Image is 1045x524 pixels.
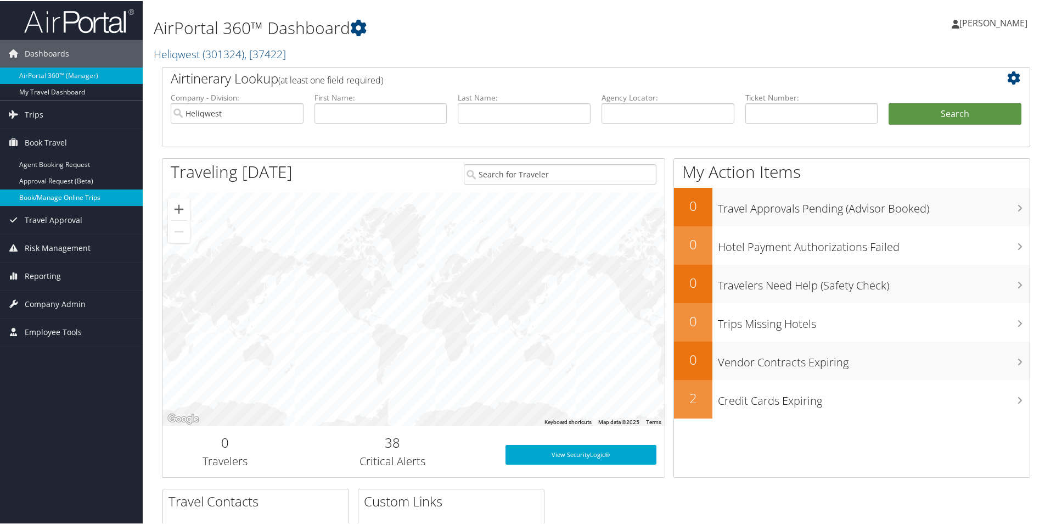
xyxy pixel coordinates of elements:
[718,387,1030,408] h3: Credit Cards Expiring
[674,187,1030,225] a: 0Travel Approvals Pending (Advisor Booked)
[952,5,1038,38] a: [PERSON_NAME]
[154,15,744,38] h1: AirPortal 360™ Dashboard
[674,302,1030,341] a: 0Trips Missing Hotels
[24,7,134,33] img: airportal-logo.png
[598,418,639,424] span: Map data ©2025
[674,264,1030,302] a: 0Travelers Need Help (Safety Check)
[25,39,69,66] span: Dashboards
[165,411,201,425] img: Google
[168,491,349,510] h2: Travel Contacts
[25,233,91,261] span: Risk Management
[244,46,286,60] span: , [ 37422 ]
[168,220,190,242] button: Zoom out
[296,453,489,468] h3: Critical Alerts
[296,432,489,451] h2: 38
[25,128,67,155] span: Book Travel
[458,91,591,102] label: Last Name:
[674,272,712,291] h2: 0
[203,46,244,60] span: ( 301324 )
[674,159,1030,182] h1: My Action Items
[544,417,592,425] button: Keyboard shortcuts
[718,310,1030,331] h3: Trips Missing Hotels
[171,159,293,182] h1: Traveling [DATE]
[364,491,544,510] h2: Custom Links
[674,234,712,253] h2: 0
[25,205,82,233] span: Travel Approval
[505,444,656,464] a: View SecurityLogic®
[718,271,1030,292] h3: Travelers Need Help (Safety Check)
[602,91,734,102] label: Agency Locator:
[674,379,1030,417] a: 2Credit Cards Expiring
[674,341,1030,379] a: 0Vendor Contracts Expiring
[314,91,447,102] label: First Name:
[171,91,304,102] label: Company - Division:
[646,418,661,424] a: Terms (opens in new tab)
[171,68,949,87] h2: Airtinerary Lookup
[718,194,1030,215] h3: Travel Approvals Pending (Advisor Booked)
[171,453,280,468] h3: Travelers
[718,233,1030,254] h3: Hotel Payment Authorizations Failed
[959,16,1027,28] span: [PERSON_NAME]
[25,317,82,345] span: Employee Tools
[154,46,286,60] a: Heliqwest
[168,197,190,219] button: Zoom in
[464,163,656,183] input: Search for Traveler
[165,411,201,425] a: Open this area in Google Maps (opens a new window)
[674,311,712,330] h2: 0
[674,225,1030,264] a: 0Hotel Payment Authorizations Failed
[718,348,1030,369] h3: Vendor Contracts Expiring
[745,91,878,102] label: Ticket Number:
[25,261,61,289] span: Reporting
[25,289,86,317] span: Company Admin
[889,102,1021,124] button: Search
[674,349,712,368] h2: 0
[674,388,712,406] h2: 2
[278,73,383,85] span: (at least one field required)
[25,100,43,127] span: Trips
[171,432,280,451] h2: 0
[674,196,712,214] h2: 0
